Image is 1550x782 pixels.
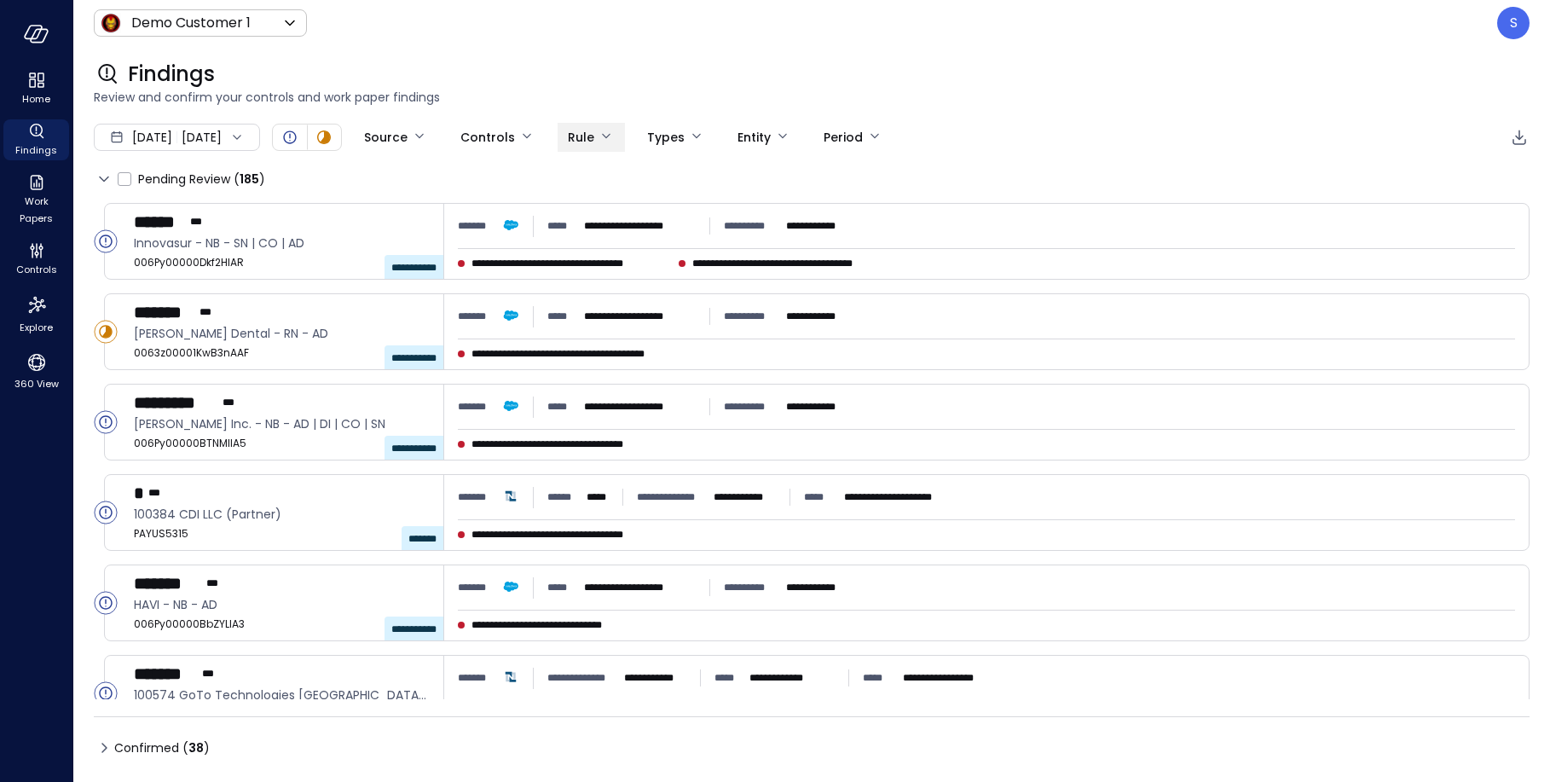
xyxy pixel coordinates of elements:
[94,501,118,524] div: Open
[824,123,863,152] div: Period
[188,739,204,756] span: 38
[134,505,430,524] span: 100384 CDI LLC (Partner)
[134,525,430,542] span: PAYUS5315
[94,681,118,705] div: Open
[1510,13,1518,33] p: S
[1497,7,1530,39] div: Steve Sovik
[134,345,430,362] span: 0063z00001KwB3nAAF
[134,435,430,452] span: 006Py00000BTNMIIA5
[134,414,430,433] span: Cargill Inc. - NB - AD | DI | CO | SN
[568,123,594,152] div: Rule
[114,734,210,762] span: Confirmed
[94,410,118,434] div: Open
[94,591,118,615] div: Open
[647,123,685,152] div: Types
[737,123,771,152] div: Entity
[134,595,430,614] span: HAVI - NB - AD
[134,616,430,633] span: 006Py00000BbZYLIA3
[182,739,210,757] div: ( )
[94,88,1530,107] span: Review and confirm your controls and work paper findings
[364,123,408,152] div: Source
[1509,127,1530,148] div: Export to CSV
[14,375,59,392] span: 360 View
[134,686,430,704] span: 100574 GoTo Technologies USA, LLC
[460,123,515,152] div: Controls
[3,348,69,394] div: 360 View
